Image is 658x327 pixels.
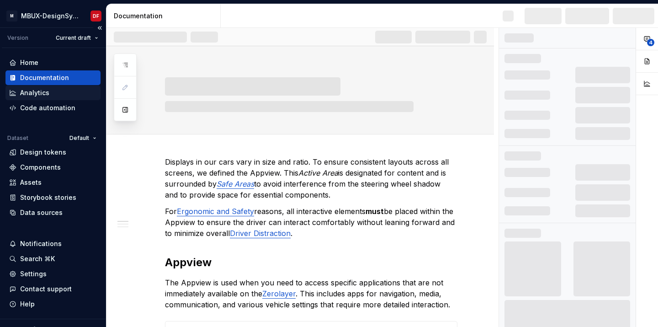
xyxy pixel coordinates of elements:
[69,134,89,142] span: Default
[20,58,38,67] div: Home
[5,175,101,190] a: Assets
[20,148,66,157] div: Design tokens
[5,190,101,205] a: Storybook stories
[217,179,254,188] a: Safe Areas
[5,86,101,100] a: Analytics
[366,207,384,216] strong: must
[5,297,101,311] button: Help
[165,277,457,310] p: The Appview is used when you need to access specific applications that are not immediately availa...
[20,208,63,217] div: Data sources
[56,34,91,42] span: Current draft
[5,160,101,175] a: Components
[20,193,76,202] div: Storybook stories
[2,6,104,26] button: MMBUX-DesignSystemDF
[7,134,28,142] div: Dataset
[5,205,101,220] a: Data sources
[20,269,47,279] div: Settings
[93,21,106,34] button: Collapse sidebar
[20,73,69,82] div: Documentation
[20,284,72,294] div: Contact support
[165,206,457,239] p: For reasons, all interactive elements be placed within the Appview to ensure the driver can inter...
[65,132,101,145] button: Default
[165,255,457,270] h2: Appview
[177,207,254,216] a: Ergonomic and Safety
[20,254,55,263] div: Search ⌘K
[6,11,17,21] div: M
[298,168,338,177] em: Active Area
[20,163,61,172] div: Components
[262,289,296,298] a: Zerolayer
[52,32,102,44] button: Current draft
[20,88,49,97] div: Analytics
[5,70,101,85] a: Documentation
[5,55,101,70] a: Home
[114,11,217,21] div: Documentation
[5,145,101,160] a: Design tokens
[647,39,654,46] span: 4
[93,12,99,20] div: DF
[20,178,42,187] div: Assets
[20,300,35,309] div: Help
[21,11,80,21] div: MBUX-DesignSystem
[7,34,28,42] div: Version
[5,236,101,251] button: Notifications
[20,103,75,113] div: Code automation
[165,156,457,200] p: Displays in our cars vary in size and ratio. To ensure consistent layouts across all screens, we ...
[20,239,62,248] div: Notifications
[5,282,101,296] button: Contact support
[230,229,291,238] a: Driver Distraction
[5,101,101,115] a: Code automation
[5,252,101,266] button: Search ⌘K
[5,267,101,281] a: Settings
